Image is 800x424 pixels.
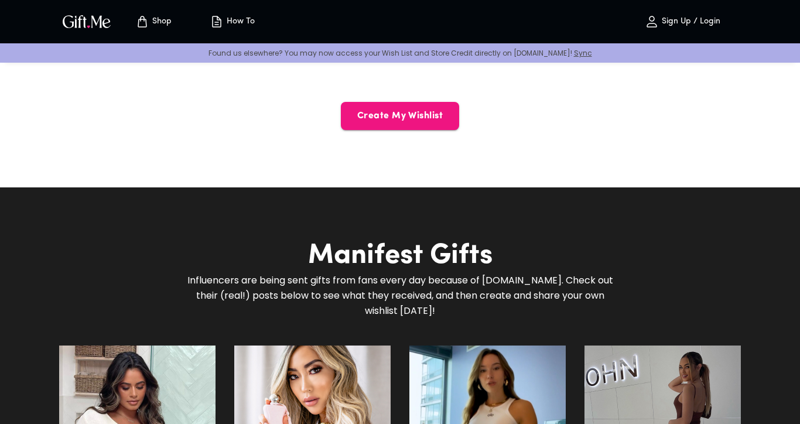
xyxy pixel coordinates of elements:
[341,110,459,122] span: Create My Wishlist
[210,15,224,29] img: how-to.svg
[624,3,741,40] button: Sign Up / Login
[121,3,186,40] button: Store page
[200,3,264,40] button: How To
[9,48,791,58] p: Found us elsewhere? You may now access your Wish List and Store Credit directly on [DOMAIN_NAME]!
[149,17,172,27] p: Shop
[224,17,255,27] p: How To
[659,17,720,27] p: Sign Up / Login
[59,15,114,29] button: GiftMe Logo
[60,13,113,30] img: GiftMe Logo
[179,239,621,273] h2: Manifest Gifts
[341,102,459,130] button: Create My Wishlist
[179,273,621,319] h6: Influencers are being sent gifts from fans every day because of [DOMAIN_NAME]. Check out their (r...
[574,48,592,58] a: Sync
